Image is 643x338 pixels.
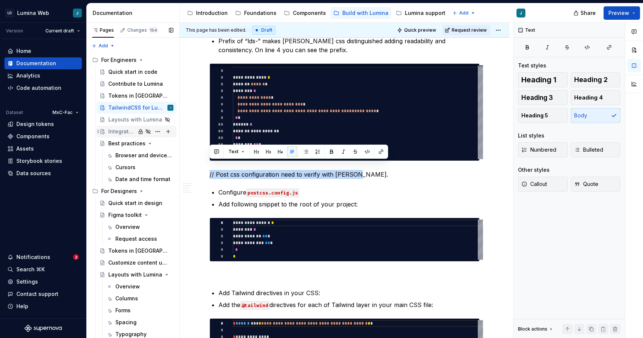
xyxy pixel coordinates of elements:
[395,25,439,35] button: Quick preview
[4,57,82,69] a: Documentation
[16,60,56,67] div: Documentation
[4,167,82,179] a: Data sources
[16,84,61,92] div: Code automation
[4,155,82,167] a: Storybook stories
[103,161,176,173] a: Cursors
[96,245,176,257] a: Tokens in [GEOGRAPHIC_DATA]
[521,180,547,188] span: Callout
[4,263,82,275] button: Search ⌘K
[52,110,73,116] span: MxC-Fac
[45,28,74,34] span: Current draft
[89,185,176,197] div: For Designers
[96,66,176,78] a: Quick start in code
[6,110,23,116] div: Dataset
[103,233,176,245] a: Request access
[16,290,58,298] div: Contact support
[115,331,147,338] div: Typography
[96,197,176,209] a: Quick start in design
[76,10,79,16] div: J
[240,301,269,310] code: @tailwind
[518,108,568,123] button: Heading 5
[16,47,31,55] div: Home
[393,7,448,19] a: Lumina support
[218,288,480,297] p: Add Tailwind directives in your CSS:
[196,9,228,17] div: Introduction
[252,26,275,35] div: Draft
[442,25,490,35] button: Request review
[73,254,79,260] span: 3
[103,293,176,304] a: Columns
[518,324,554,334] div: Block actions
[518,326,547,332] div: Block actions
[17,9,49,17] div: Lumina Web
[101,187,137,195] div: For Designers
[574,146,603,154] span: Bulleted
[115,164,135,171] div: Cursors
[518,132,544,139] div: List styles
[103,316,176,328] a: Spacing
[96,257,176,269] a: Customize content using slot
[16,266,45,273] div: Search ⌘K
[570,6,601,20] button: Share
[574,76,608,83] span: Heading 2
[574,94,603,101] span: Heading 4
[330,7,391,19] a: Build with Lumina
[42,26,83,36] button: Current draft
[521,112,548,119] span: Heading 5
[184,7,231,19] a: Introduction
[108,80,163,88] div: Contribute to Lumina
[16,120,54,128] div: Design tokens
[218,188,480,197] p: Configure
[115,152,172,159] div: Browser and device support
[103,149,176,161] a: Browser and device support
[99,43,108,49] span: Add
[518,90,568,105] button: Heading 3
[521,146,556,154] span: Numbered
[6,28,23,34] div: Version
[405,9,445,17] div: Lumina support
[459,10,468,16] span: Add
[4,130,82,142] a: Components
[518,142,568,157] button: Numbered
[218,200,480,209] p: Add following snippet to the root of your project:
[108,247,170,255] div: Tokens in [GEOGRAPHIC_DATA]
[580,9,596,17] span: Share
[25,325,62,332] a: Supernova Logo
[96,114,176,126] a: Layouts with Lumina
[232,7,279,19] a: Foundations
[115,223,140,231] div: Overview
[93,9,176,17] div: Documentation
[218,37,480,54] p: Prefix of “lds-” makes [PERSON_NAME] css distinguished adding readability and consistency. On lin...
[16,133,49,140] div: Components
[5,9,14,18] div: LD
[4,276,82,288] a: Settings
[186,27,246,33] span: This page has been edited.
[293,9,326,17] div: Components
[96,138,176,149] a: Best practices
[108,104,166,111] div: TailwindCSS for Lumina
[244,9,276,17] div: Foundations
[108,199,162,207] div: Quick start in design
[218,300,480,309] p: Add the directives for each of Tailwind layer in your main CSS file:
[4,118,82,130] a: Design tokens
[96,90,176,102] a: Tokens in [GEOGRAPHIC_DATA]
[16,145,34,152] div: Assets
[4,70,82,82] a: Analytics
[452,27,487,33] span: Request review
[170,104,171,111] div: J
[521,94,553,101] span: Heading 3
[520,10,522,16] div: J
[148,27,158,33] span: 154
[521,76,556,83] span: Heading 1
[108,128,135,135] div: Integrate Lumina in apps
[228,149,239,155] span: Text
[16,157,62,165] div: Storybook stories
[518,166,550,174] div: Other styles
[4,45,82,57] a: Home
[49,107,82,118] button: MxC-Fac
[115,176,170,183] div: Date and time format
[450,8,478,18] button: Add
[16,278,38,285] div: Settings
[4,300,82,312] button: Help
[604,6,640,20] button: Preview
